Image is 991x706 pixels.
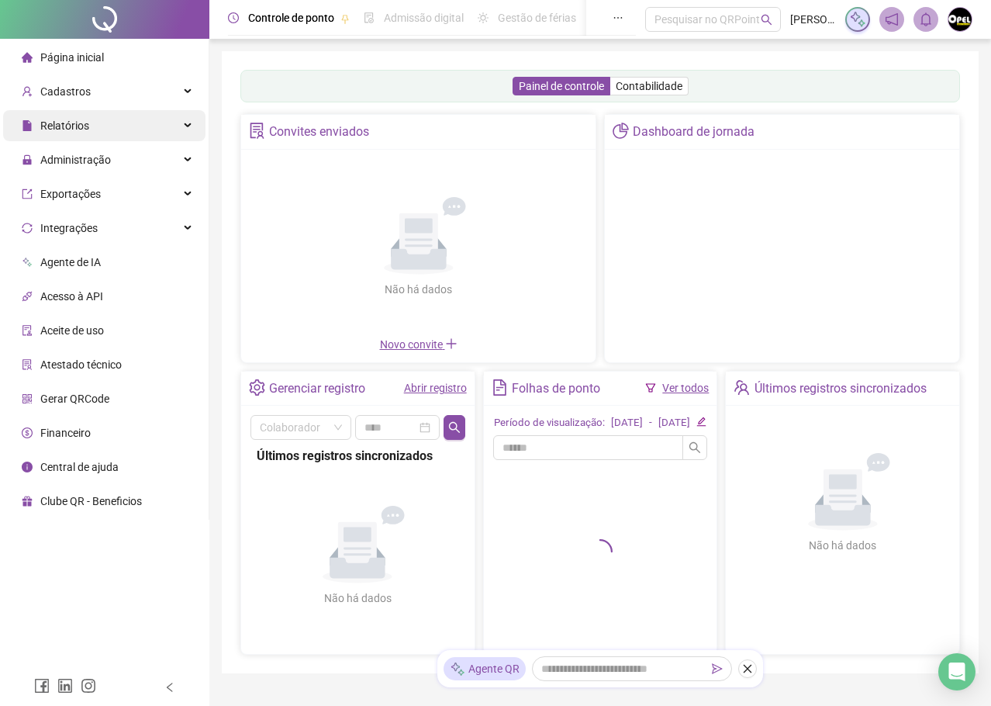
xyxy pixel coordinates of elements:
[649,415,652,431] div: -
[662,382,709,394] a: Ver todos
[772,537,914,554] div: Não há dados
[494,415,605,431] div: Período de visualização:
[40,85,91,98] span: Cadastros
[248,12,334,24] span: Controle de ponto
[40,393,109,405] span: Gerar QRCode
[754,375,927,402] div: Últimos registros sincronizados
[269,119,369,145] div: Convites enviados
[582,534,617,569] span: loading
[40,358,122,371] span: Atestado técnico
[613,123,629,139] span: pie-chart
[40,290,103,303] span: Acesso à API
[81,678,96,694] span: instagram
[340,14,350,23] span: pushpin
[34,678,50,694] span: facebook
[249,379,265,396] span: setting
[380,338,458,351] span: Novo convite
[22,291,33,302] span: api
[40,119,89,132] span: Relatórios
[249,123,265,139] span: solution
[938,653,975,690] div: Open Intercom Messenger
[22,325,33,336] span: audit
[22,462,33,472] span: info-circle
[164,682,175,693] span: left
[22,52,33,63] span: home
[40,461,119,473] span: Central de ajuda
[22,189,33,199] span: export
[269,375,365,402] div: Gerenciar registro
[57,678,73,694] span: linkedin
[22,427,33,438] span: dollar
[22,496,33,507] span: gift
[919,12,933,26] span: bell
[384,12,464,24] span: Admissão digital
[40,51,104,64] span: Página inicial
[633,119,754,145] div: Dashboard de jornada
[364,12,375,23] span: file-done
[347,281,490,298] div: Não há dados
[40,154,111,166] span: Administração
[40,495,142,507] span: Clube QR - Beneficios
[22,86,33,97] span: user-add
[40,324,104,337] span: Aceite de uso
[613,12,623,23] span: ellipsis
[22,154,33,165] span: lock
[40,222,98,234] span: Integrações
[445,337,458,350] span: plus
[885,12,899,26] span: notification
[616,80,682,92] span: Contabilidade
[40,256,101,268] span: Agente de IA
[790,11,836,28] span: [PERSON_NAME]
[257,446,459,465] div: Últimos registros sincronizados
[742,663,753,674] span: close
[478,12,489,23] span: sun
[696,417,706,427] span: edit
[948,8,972,31] img: 25567
[849,11,866,28] img: sparkle-icon.fc2bf0ac1784a2077858766a79e2daf3.svg
[286,590,429,607] div: Não há dados
[689,441,701,454] span: search
[40,427,91,439] span: Financeiro
[40,188,101,200] span: Exportações
[22,359,33,370] span: solution
[645,382,656,393] span: filter
[228,12,239,23] span: clock-circle
[519,80,604,92] span: Painel de controle
[22,393,33,404] span: qrcode
[22,120,33,131] span: file
[611,415,643,431] div: [DATE]
[761,14,772,26] span: search
[498,12,576,24] span: Gestão de férias
[450,661,465,677] img: sparkle-icon.fc2bf0ac1784a2077858766a79e2daf3.svg
[448,421,461,434] span: search
[712,663,723,674] span: send
[512,375,600,402] div: Folhas de ponto
[22,223,33,234] span: sync
[404,382,467,394] a: Abrir registro
[492,379,508,396] span: file-text
[444,657,526,680] div: Agente QR
[734,379,750,396] span: team
[658,415,690,431] div: [DATE]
